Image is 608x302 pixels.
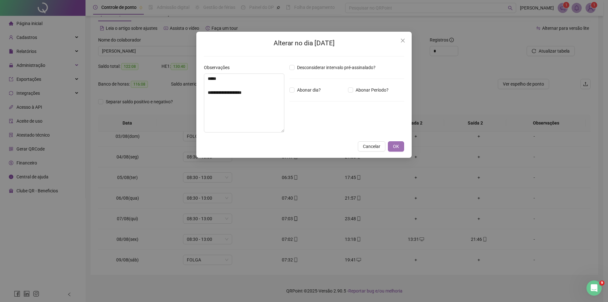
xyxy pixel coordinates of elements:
span: OK [393,143,399,150]
span: Abonar dia? [294,87,323,93]
iframe: Intercom live chat [586,280,602,296]
span: close [400,38,405,43]
span: Cancelar [363,143,380,150]
span: Desconsiderar intervalo pré-assinalado? [294,64,378,71]
button: Close [398,35,408,46]
label: Observações [204,64,234,71]
button: OK [388,141,404,151]
span: Abonar Período? [353,87,391,93]
span: 9 [599,280,605,286]
button: Cancelar [358,141,385,151]
h2: Alterar no dia [DATE] [204,38,404,48]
